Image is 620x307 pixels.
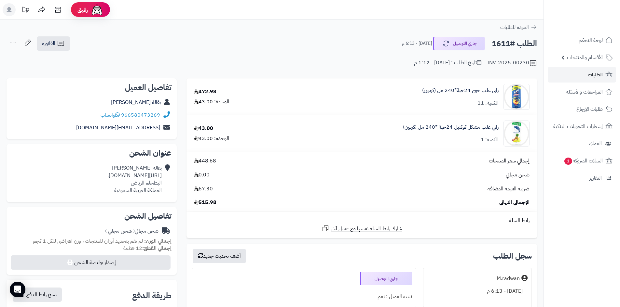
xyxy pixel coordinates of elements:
[403,123,499,131] a: راني علب مشكل كوكتيل 24حبة *240 مل (كرتون)
[11,255,171,270] button: إصدار بوليصة الشحن
[12,149,172,157] h2: عنوان الشحن
[76,124,160,132] a: [EMAIL_ADDRESS][DOMAIN_NAME]
[427,285,528,298] div: [DATE] - 6:13 م
[488,185,530,193] span: ضريبة القيمة المضافة
[564,156,603,165] span: السلات المتروكة
[548,67,616,83] a: الطلبات
[567,53,603,62] span: الأقسام والمنتجات
[144,237,172,245] strong: إجمالي الوزن:
[433,37,485,50] button: جاري التوصيل
[576,5,614,19] img: logo-2.png
[10,282,25,297] div: Open Intercom Messenger
[548,32,616,48] a: لوحة التحكم
[12,212,172,220] h2: تفاصيل الشحن
[588,70,603,79] span: الطلبات
[548,170,616,186] a: التقارير
[123,244,172,252] small: 12 قطعة
[589,139,602,148] span: العملاء
[194,135,229,142] div: الوحدة: 43.00
[492,37,537,50] h2: الطلب #1611
[17,3,34,18] a: تحديثات المنصة
[499,199,530,206] span: الإجمالي النهائي
[194,98,229,106] div: الوحدة: 43.00
[194,185,213,193] span: 67.30
[33,237,143,245] span: لم تقم بتحديد أوزان للمنتجات ، وزن افتراضي للكل 1 كجم
[194,171,210,179] span: 0.00
[589,173,602,183] span: التقارير
[548,119,616,134] a: إشعارات التحويلات البنكية
[194,157,216,165] span: 448.68
[548,84,616,100] a: المراجعات والأسئلة
[500,23,537,31] a: العودة للطلبات
[77,6,88,14] span: رفيق
[13,288,62,302] button: نسخ رابط الدفع
[12,83,172,91] h2: تفاصيل العميل
[360,272,412,285] div: جاري التوصيل
[548,136,616,151] a: العملاء
[497,275,520,282] div: M.radwan
[553,122,603,131] span: إشعارات التحويلات البنكية
[132,292,172,300] h2: طريقة الدفع
[487,59,537,67] div: INV-2025-00230
[477,99,499,107] div: الكمية: 11
[504,121,529,147] img: 1748079402-71qRSg1-gVL._AC_SL1500-90x90.jpg
[481,136,499,144] div: الكمية: 1
[193,249,246,263] button: أضف تحديث جديد
[105,227,158,235] div: شحن مجاني
[322,224,402,233] a: شارك رابط السلة نفسها مع عميل آخر
[42,40,55,47] span: الفاتورة
[196,290,412,303] div: تنبيه العميل : نعم
[402,40,432,47] small: [DATE] - 6:13 م
[101,111,120,119] a: واتساب
[500,23,529,31] span: العودة للطلبات
[579,36,603,45] span: لوحة التحكم
[142,244,172,252] strong: إجمالي القطع:
[90,3,103,16] img: ai-face.png
[37,36,70,51] a: الفاتورة
[414,59,481,67] div: تاريخ الطلب : [DATE] - 1:12 م
[194,199,216,206] span: 515.98
[105,227,135,235] span: ( شحن مجاني )
[576,105,603,114] span: طلبات الإرجاع
[26,291,57,299] span: نسخ رابط الدفع
[504,84,529,110] img: 1748079250-71dCJcNq28L._AC_SL1500-90x90.jpg
[194,125,213,132] div: 43.00
[121,111,160,119] a: 966580473269
[194,88,216,96] div: 472.98
[489,157,530,165] span: إجمالي سعر المنتجات
[506,171,530,179] span: شحن مجاني
[107,164,162,194] div: بقالة [PERSON_NAME] [URL][DOMAIN_NAME]، البطحاء، الرياض المملكة العربية السعودية
[422,87,499,94] a: راني علب خوخ 24حبة*240 مل (كرتون)
[548,101,616,117] a: طلبات الإرجاع
[566,87,603,96] span: المراجعات والأسئلة
[111,98,161,106] a: بقالة [PERSON_NAME]
[548,153,616,169] a: السلات المتروكة1
[189,217,534,224] div: رابط السلة
[331,225,402,233] span: شارك رابط السلة نفسها مع عميل آخر
[564,158,572,165] span: 1
[493,252,532,260] h3: سجل الطلب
